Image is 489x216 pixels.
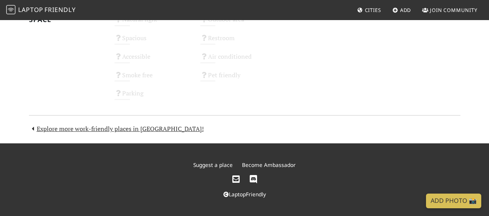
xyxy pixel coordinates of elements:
[29,124,204,133] a: Explore more work-friendly places in [GEOGRAPHIC_DATA]!
[223,190,266,198] a: LaptopFriendly
[6,5,15,14] img: LaptopFriendly
[400,7,411,14] span: Add
[365,7,381,14] span: Cities
[196,51,281,70] div: Air conditioned
[196,14,281,32] div: Outdoor area
[6,3,76,17] a: LaptopFriendly LaptopFriendly
[110,70,196,88] div: Smoke free
[110,51,196,70] div: Accessible
[29,15,106,24] h2: Space
[193,161,233,168] a: Suggest a place
[430,7,477,14] span: Join Community
[110,14,196,32] div: Natural light
[110,88,196,106] div: Parking
[196,32,281,51] div: Restroom
[242,161,296,168] a: Become Ambassador
[110,32,196,51] div: Spacious
[426,194,481,208] a: Add Photo 📸
[18,5,43,14] span: Laptop
[389,3,414,17] a: Add
[419,3,480,17] a: Join Community
[354,3,384,17] a: Cities
[44,5,75,14] span: Friendly
[196,70,281,88] div: Pet friendly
